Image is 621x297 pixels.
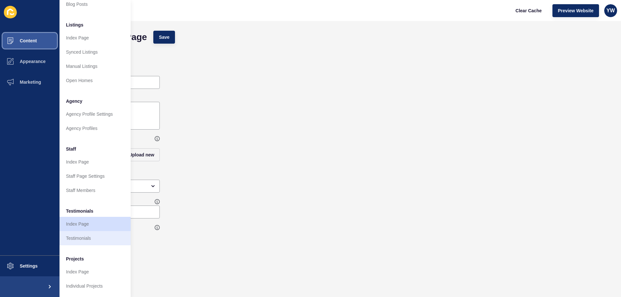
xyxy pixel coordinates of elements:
a: Synced Listings [60,45,131,59]
a: Index Page [60,265,131,279]
a: Index Page [60,217,131,231]
span: Save [159,34,169,40]
button: Save [153,31,175,44]
a: Manual Listings [60,59,131,73]
a: Testimonials [60,231,131,245]
a: Index Page [60,31,131,45]
a: Staff Page Settings [60,169,131,183]
a: Open Homes [60,73,131,88]
a: Staff Members [60,183,131,197]
span: Listings [66,22,83,28]
a: Agency Profile Settings [60,107,131,121]
span: Testimonials [66,208,93,214]
span: Preview Website [558,7,594,14]
a: Individual Projects [60,279,131,293]
a: Index Page [60,155,131,169]
span: Clear Cache [516,7,542,14]
span: Staff [66,146,76,152]
span: Agency [66,98,82,104]
button: Preview Website [552,4,599,17]
button: Upload new [123,148,160,161]
a: Agency Profiles [60,121,131,135]
span: Upload new [129,152,154,158]
span: YW [606,7,615,14]
button: Clear Cache [510,4,547,17]
span: Projects [66,256,84,262]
